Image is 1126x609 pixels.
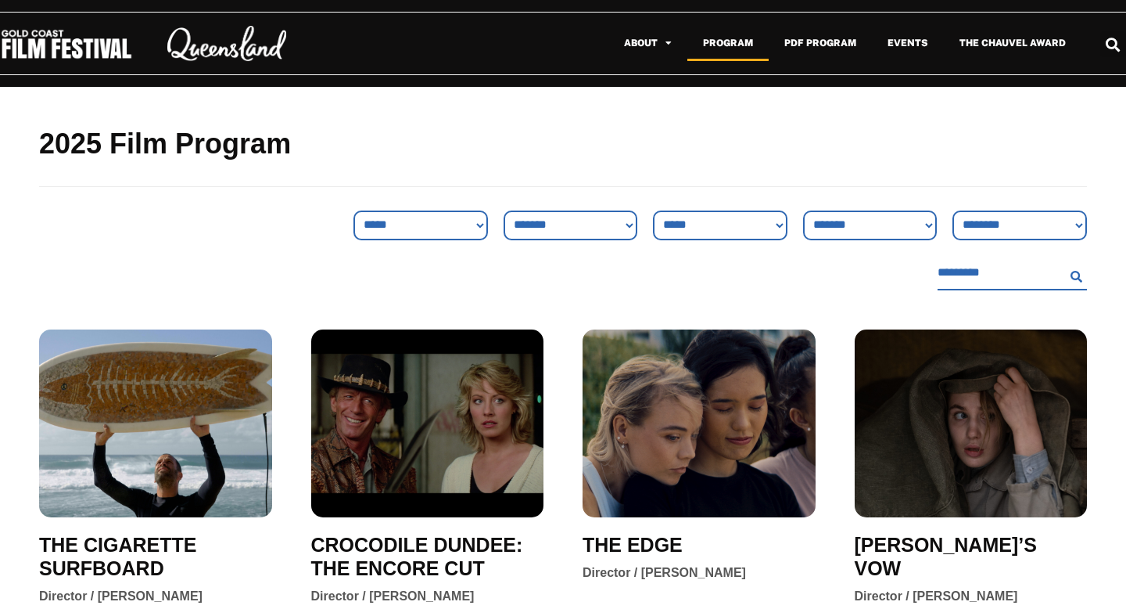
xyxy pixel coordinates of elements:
[653,211,787,240] select: Venue Filter
[583,564,746,582] div: Director / [PERSON_NAME]
[353,211,488,240] select: Genre Filter
[39,588,203,605] div: Director / [PERSON_NAME]
[952,211,1087,240] select: Language
[938,256,1064,290] input: Search Filter
[769,25,872,61] a: PDF Program
[803,211,938,240] select: Country Filter
[944,25,1081,61] a: The Chauvel Award
[321,25,1082,61] nav: Menu
[39,533,272,580] a: THE CIGARETTE SURFBOARD
[311,588,475,605] div: Director / [PERSON_NAME]
[504,211,638,240] select: Sort filter
[608,25,687,61] a: About
[872,25,944,61] a: Events
[687,25,769,61] a: Program
[855,588,1018,605] div: Director / [PERSON_NAME]
[583,533,683,557] a: THE EDGE
[855,533,1088,580] a: [PERSON_NAME]’S VOW
[1100,31,1126,57] div: Search
[311,533,544,580] a: CROCODILE DUNDEE: THE ENCORE CUT
[39,126,1087,163] h2: 2025 Film Program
